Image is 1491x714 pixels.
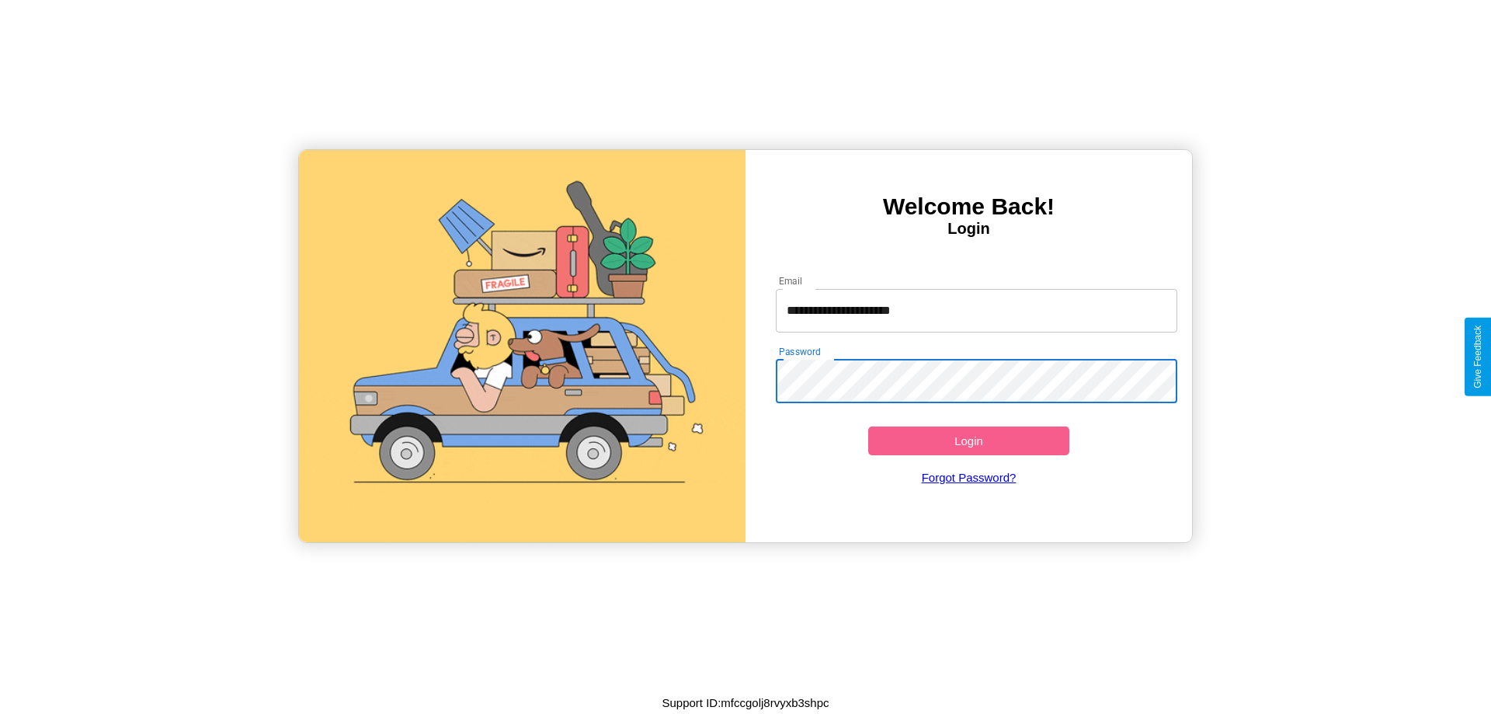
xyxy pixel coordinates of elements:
[768,455,1170,500] a: Forgot Password?
[1472,326,1483,388] div: Give Feedback
[745,193,1192,220] h3: Welcome Back!
[745,220,1192,238] h4: Login
[662,692,829,713] p: Support ID: mfccgolj8rvyxb3shpc
[299,150,745,542] img: gif
[868,427,1069,455] button: Login
[779,274,803,287] label: Email
[779,345,820,358] label: Password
